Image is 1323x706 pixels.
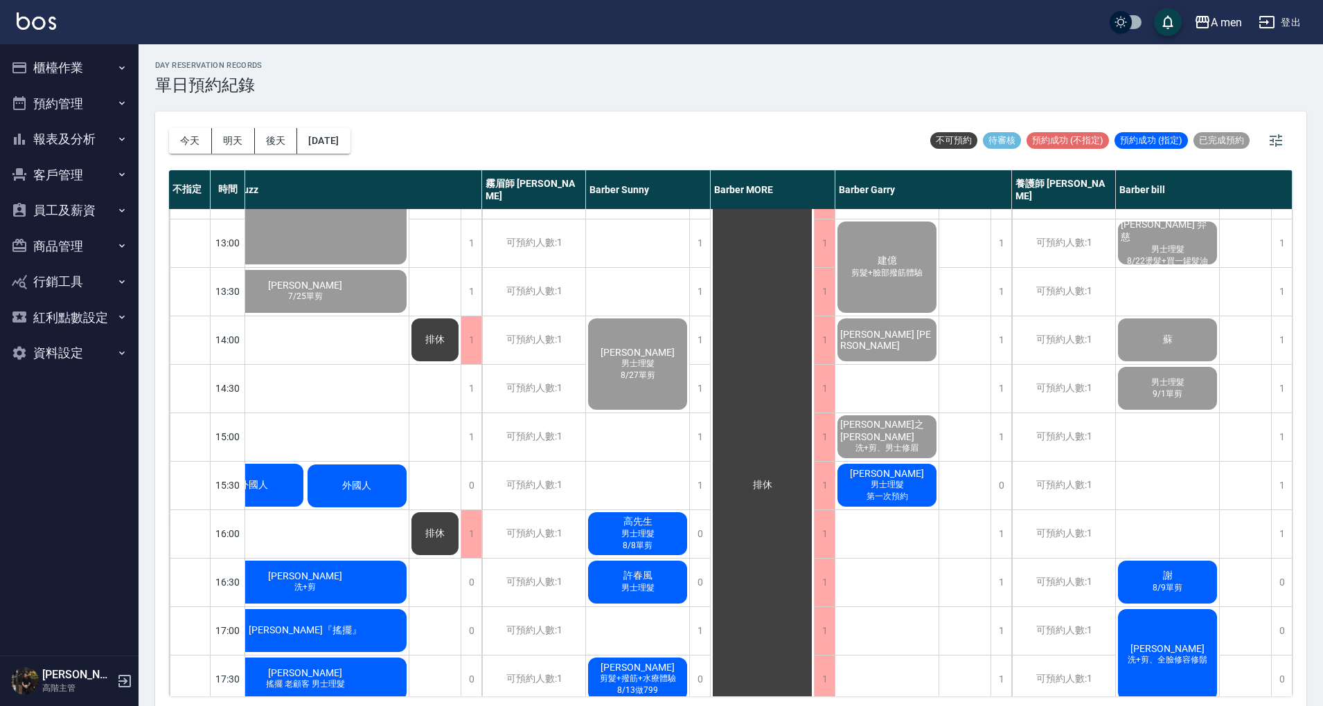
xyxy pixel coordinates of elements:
[1154,8,1182,36] button: save
[689,219,710,267] div: 1
[1150,582,1185,594] span: 8/9單剪
[482,413,585,461] div: 可預約人數:1
[211,267,245,316] div: 13:30
[1150,388,1185,400] span: 9/1單剪
[814,655,835,703] div: 1
[6,300,133,336] button: 紅利點數設定
[619,582,657,594] span: 男士理髮
[1012,365,1115,413] div: 可預約人數:1
[461,559,481,606] div: 0
[1271,655,1292,703] div: 0
[1271,268,1292,316] div: 1
[297,128,350,154] button: [DATE]
[202,170,482,209] div: Barber Buzz
[1012,268,1115,316] div: 可預約人數:1
[875,255,900,267] span: 建億
[991,316,1011,364] div: 1
[461,316,481,364] div: 1
[1012,316,1115,364] div: 可預約人數:1
[1012,655,1115,703] div: 可預約人數:1
[620,540,655,552] span: 8/8單剪
[236,479,271,491] span: 外國人
[6,335,133,371] button: 資料設定
[211,219,245,267] div: 13:00
[211,413,245,461] div: 15:00
[211,606,245,655] div: 17:00
[211,316,245,364] div: 14:00
[1118,219,1217,244] span: [PERSON_NAME] 羿慈
[42,682,113,694] p: 高階主管
[750,479,775,491] span: 排休
[482,655,585,703] div: 可預約人數:1
[689,559,710,606] div: 0
[265,570,345,581] span: [PERSON_NAME]
[621,516,655,528] span: 高先生
[1193,134,1250,147] span: 已完成預約
[930,134,977,147] span: 不可預約
[482,510,585,558] div: 可預約人數:1
[853,442,921,454] span: 洗+剪、男士修眉
[814,365,835,413] div: 1
[689,510,710,558] div: 0
[1211,14,1242,31] div: A men
[689,607,710,655] div: 1
[991,219,1011,267] div: 1
[263,678,348,690] span: 搖擺 老顧客 男士理髮
[6,50,133,86] button: 櫃檯作業
[1271,316,1292,364] div: 1
[482,607,585,655] div: 可預約人數:1
[835,170,1012,209] div: Barber Garry
[814,316,835,364] div: 1
[1116,170,1293,209] div: Barber bill
[6,121,133,157] button: 報表及分析
[849,267,925,279] span: 剪髮+臉部撥筋體驗
[211,461,245,509] div: 15:30
[689,316,710,364] div: 1
[17,12,56,30] img: Logo
[1189,8,1247,37] button: A men
[11,667,39,695] img: Person
[482,219,585,267] div: 可預約人數:1
[339,480,374,492] span: 外國人
[423,334,447,346] span: 排休
[991,655,1011,703] div: 1
[1012,607,1115,655] div: 可預約人數:1
[814,607,835,655] div: 1
[991,268,1011,316] div: 1
[868,479,907,491] span: 男士理髮
[169,128,212,154] button: 今天
[1271,510,1292,558] div: 1
[42,668,113,682] h5: [PERSON_NAME]
[1012,559,1115,606] div: 可預約人數:1
[211,170,245,209] div: 時間
[991,462,1011,509] div: 0
[169,170,211,209] div: 不指定
[155,61,263,70] h2: day Reservation records
[1271,413,1292,461] div: 1
[1125,654,1210,666] span: 洗+剪、全臉修容修鬍
[1115,134,1188,147] span: 預約成功 (指定)
[211,558,245,606] div: 16:30
[482,365,585,413] div: 可預約人數:1
[423,527,447,540] span: 排休
[689,462,710,509] div: 1
[461,268,481,316] div: 1
[619,528,657,540] span: 男士理髮
[461,462,481,509] div: 0
[814,219,835,267] div: 1
[211,509,245,558] div: 16:00
[482,170,586,209] div: 霧眉師 [PERSON_NAME]
[211,364,245,413] div: 14:30
[614,685,661,696] span: 8/13做799
[265,667,345,678] span: [PERSON_NAME]
[598,662,677,673] span: [PERSON_NAME]
[689,365,710,413] div: 1
[461,413,481,461] div: 1
[814,462,835,509] div: 1
[711,170,835,209] div: Barber MORE
[1148,244,1187,255] span: 男士理髮
[1027,134,1109,147] span: 預約成功 (不指定)
[837,419,936,442] span: [PERSON_NAME]之 [PERSON_NAME]
[212,128,255,154] button: 明天
[461,510,481,558] div: 1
